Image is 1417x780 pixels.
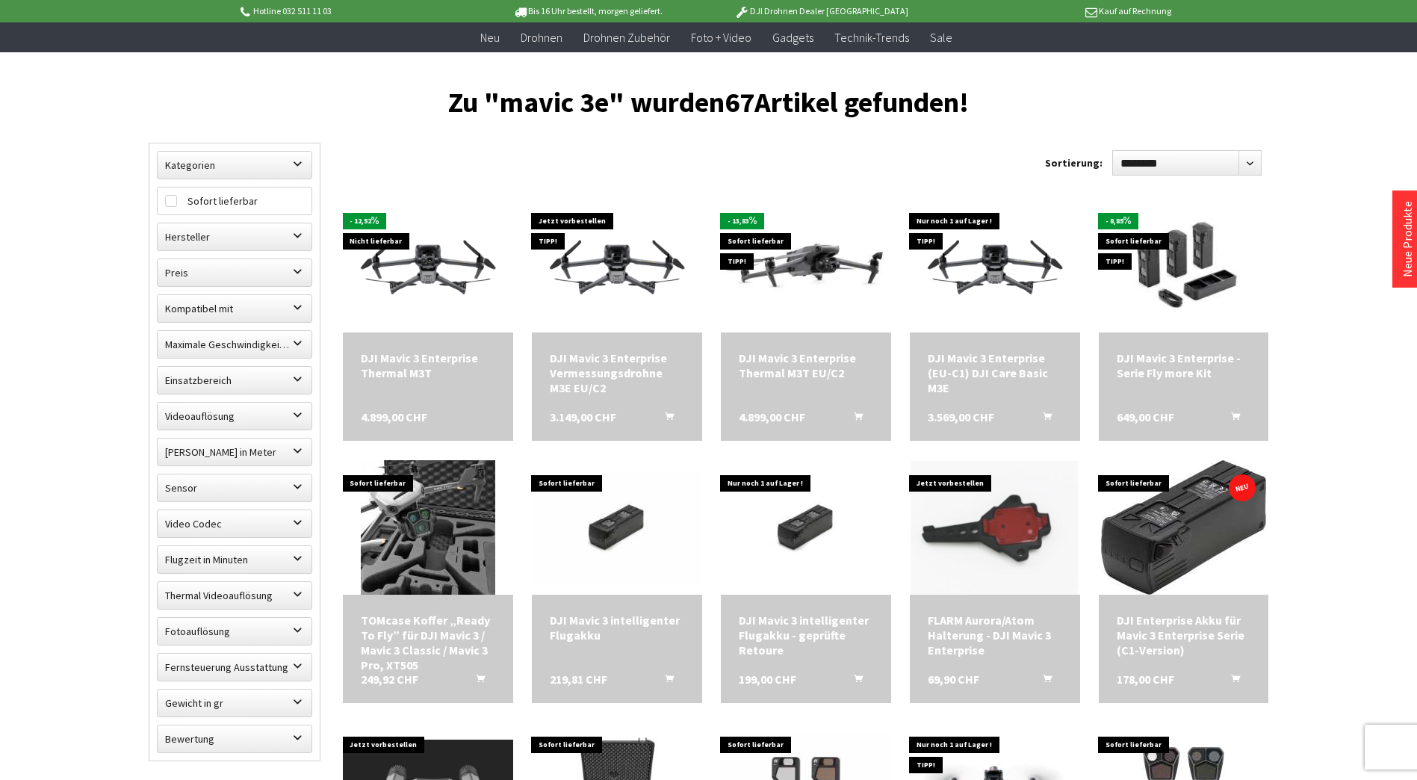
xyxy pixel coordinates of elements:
span: 3.569,00 CHF [928,409,994,424]
label: Videoauflösung [158,403,311,430]
a: Neue Produkte [1400,201,1415,277]
label: Kategorien [158,152,311,179]
div: DJI Mavic 3 Enterprise - Serie Fly more Kit [1117,350,1251,380]
div: DJI Mavic 3 Enterprise Thermal M3T [361,350,495,380]
span: 219,81 CHF [550,672,607,687]
a: DJI Mavic 3 intelligenter Flugakku 219,81 CHF In den Warenkorb [550,613,684,643]
label: Fernsteuerung Ausstattung [158,654,311,681]
button: In den Warenkorb [836,672,872,691]
label: Thermal Videoauflösung [158,582,311,609]
span: Technik-Trends [834,30,909,45]
label: Hersteller [158,223,311,250]
span: Drohnen Zubehör [583,30,670,45]
span: Foto + Video [691,30,751,45]
a: FLARM Aurora/Atom Halterung - DJI Mavic 3 Enterprise 69,90 CHF In den Warenkorb [928,613,1062,657]
button: In den Warenkorb [836,409,872,429]
div: DJI Mavic 3 intelligenter Flugakku [550,613,684,643]
a: DJI Mavic 3 Enterprise (EU-C1) DJI Care Basic M3E 3.569,00 CHF In den Warenkorb [928,350,1062,395]
label: Bewertung [158,725,311,752]
a: Sale [920,22,963,53]
span: Neu [480,30,500,45]
a: DJI Mavic 3 Enterprise - Serie Fly more Kit 649,00 CHF In den Warenkorb [1117,350,1251,380]
img: DJI Mavic 3E [532,217,702,313]
a: DJI Mavic 3 Enterprise Thermal M3T 4.899,00 CHF [361,350,495,380]
span: 4.899,00 CHF [739,409,805,424]
a: Drohnen [510,22,573,53]
label: Preis [158,259,311,286]
div: DJI Mavic 3 Enterprise Vermessungsdrohne M3E EU/C2 [550,350,684,395]
label: Flugzeit in Minuten [158,546,311,573]
p: Kauf auf Rechnung [938,2,1171,20]
label: Sensor [158,474,311,501]
a: TOMcase Koffer „Ready To Fly” für DJI Mavic 3 / Mavic 3 Classic / Mavic 3 Pro, XT505 249,92 CHF I... [361,613,495,672]
span: 249,92 CHF [361,672,418,687]
div: DJI Enterprise Akku für Mavic 3 Enterprise Serie (C1-Version) [1117,613,1251,657]
span: 199,00 CHF [739,672,796,687]
button: In den Warenkorb [1213,672,1249,691]
button: In den Warenkorb [647,672,683,691]
a: Drohnen Zubehör [573,22,680,53]
button: In den Warenkorb [647,409,683,429]
span: 4.899,00 CHF [361,409,427,424]
button: In den Warenkorb [1213,409,1249,429]
img: TOMcase Koffer „Ready To Fly” für DJI Mavic 3 / Mavic 3 Classic / Mavic 3 Pro, XT505 [361,460,495,595]
a: DJI Enterprise Akku für Mavic 3 Enterprise Serie (C1-Version) 178,00 CHF In den Warenkorb [1117,613,1251,657]
span: 3.149,00 CHF [550,409,616,424]
a: DJI Mavic 3 intelligenter Flugakku - geprüfte Retoure 199,00 CHF In den Warenkorb [739,613,873,657]
div: DJI Mavic 3 Enterprise Thermal M3T EU/C2 [739,350,873,380]
label: Maximale Geschwindigkeit in km/h [158,331,311,358]
span: Gadgets [772,30,813,45]
img: DJI Mavic 3 intelligenter Flugakku - geprüfte Retoure [721,471,891,584]
button: In den Warenkorb [1025,409,1061,429]
img: DJI Mavic 3 Enterprise Thermal M3T [343,217,513,313]
span: 69,90 CHF [928,672,979,687]
div: DJI Mavic 3 intelligenter Flugakku - geprüfte Retoure [739,613,873,657]
label: Video Codec [158,510,311,537]
a: Neu [470,22,510,53]
img: DJI Mavic 3 Enterprise Thermal M3T EU/C2 [721,212,891,319]
a: Foto + Video [680,22,762,53]
label: Maximale Flughöhe in Meter [158,439,311,465]
span: Sale [930,30,952,45]
div: TOMcase Koffer „Ready To Fly” für DJI Mavic 3 / Mavic 3 Classic / Mavic 3 Pro, XT505 [361,613,495,672]
a: DJI Mavic 3 Enterprise Thermal M3T EU/C2 4.899,00 CHF In den Warenkorb [739,350,873,380]
p: Bis 16 Uhr bestellt, morgen geliefert. [471,2,704,20]
label: Einsatzbereich [158,367,311,394]
span: 67 [725,84,754,120]
p: Hotline 032 511 11 03 [238,2,471,20]
a: Technik-Trends [824,22,920,53]
button: In den Warenkorb [1025,672,1061,691]
a: DJI Mavic 3 Enterprise Vermessungsdrohne M3E EU/C2 3.149,00 CHF In den Warenkorb [550,350,684,395]
div: FLARM Aurora/Atom Halterung - DJI Mavic 3 Enterprise [928,613,1062,657]
div: DJI Mavic 3 Enterprise (EU-C1) DJI Care Basic M3E [928,350,1062,395]
label: Gewicht in gr [158,690,311,716]
span: Drohnen [521,30,562,45]
p: DJI Drohnen Dealer [GEOGRAPHIC_DATA] [704,2,937,20]
button: In den Warenkorb [458,672,494,691]
img: DJI Mavic 3 intelligenter Flugakku [532,471,702,584]
img: DJI Mavic 3 Enterprise - Serie Fly more Kit [1099,202,1269,329]
span: 178,00 CHF [1117,672,1174,687]
img: DJI Enterprise Akku für Mavic 3 Enterprise Serie (C1-Version) [1101,460,1266,595]
a: Gadgets [762,22,824,53]
img: FLARM Aurora/Atom Halterung - DJI Mavic 3 Enterprise [911,460,1079,595]
span: 649,00 CHF [1117,409,1174,424]
label: Sortierung: [1045,151,1103,175]
img: DJI Mavic 3 Enterprise (EU-C1) DJI Care Basic M3E [910,217,1080,313]
h1: Zu "mavic 3e" wurden Artikel gefunden! [149,92,1269,113]
label: Kompatibel mit [158,295,311,322]
label: Sofort lieferbar [158,188,311,214]
label: Fotoauflösung [158,618,311,645]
